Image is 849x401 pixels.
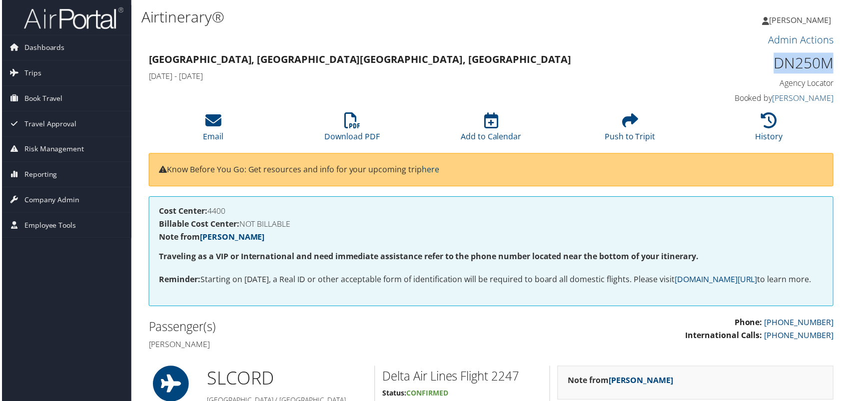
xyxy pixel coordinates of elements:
strong: Note from [569,377,675,388]
strong: Note from [158,232,264,243]
span: Dashboards [22,35,63,60]
strong: Reminder: [158,275,199,286]
a: [PHONE_NUMBER] [766,318,836,329]
a: here [422,165,439,176]
a: [PHONE_NUMBER] [766,331,836,342]
a: [PERSON_NAME] [764,5,843,35]
a: Add to Calendar [461,118,522,142]
span: Confirmed [406,390,448,400]
a: [DOMAIN_NAME][URL] [676,275,759,286]
h4: [PERSON_NAME] [147,340,484,351]
a: History [757,118,785,142]
span: Risk Management [22,137,82,162]
span: [PERSON_NAME] [771,14,833,25]
a: [PERSON_NAME] [199,232,264,243]
a: Email [202,118,222,142]
h4: 4400 [158,208,825,216]
a: Push to Tripit [606,118,657,142]
h2: Delta Air Lines Flight 2247 [382,370,543,387]
a: [PERSON_NAME] [610,377,675,388]
span: Book Travel [22,86,61,111]
h1: DN250M [675,53,836,74]
h4: [DATE] - [DATE] [147,71,660,82]
strong: Billable Cost Center: [158,219,238,230]
span: Trips [22,61,39,86]
h1: SLC ORD [206,368,367,393]
strong: Cost Center: [158,206,206,217]
strong: Status: [382,390,406,400]
strong: [GEOGRAPHIC_DATA], [GEOGRAPHIC_DATA] [GEOGRAPHIC_DATA], [GEOGRAPHIC_DATA] [147,53,572,66]
span: Company Admin [22,188,78,213]
span: Reporting [22,163,55,188]
h4: Agency Locator [675,78,836,89]
a: Admin Actions [770,33,836,46]
strong: Traveling as a VIP or International and need immediate assistance refer to the phone number locat... [158,252,700,263]
strong: Phone: [736,318,764,329]
p: Know Before You Go: Get resources and info for your upcoming trip [158,164,825,177]
a: Download PDF [324,118,380,142]
h2: Passenger(s) [147,320,484,337]
strong: International Calls: [687,331,764,342]
img: airportal-logo.png [22,6,122,30]
a: [PERSON_NAME] [774,93,836,104]
h1: Airtinerary® [140,6,609,27]
span: Employee Tools [22,214,74,239]
span: Travel Approval [22,112,75,137]
p: Starting on [DATE], a Real ID or other acceptable form of identification will be required to boar... [158,275,825,288]
h4: Booked by [675,93,836,104]
h4: NOT BILLABLE [158,221,825,229]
